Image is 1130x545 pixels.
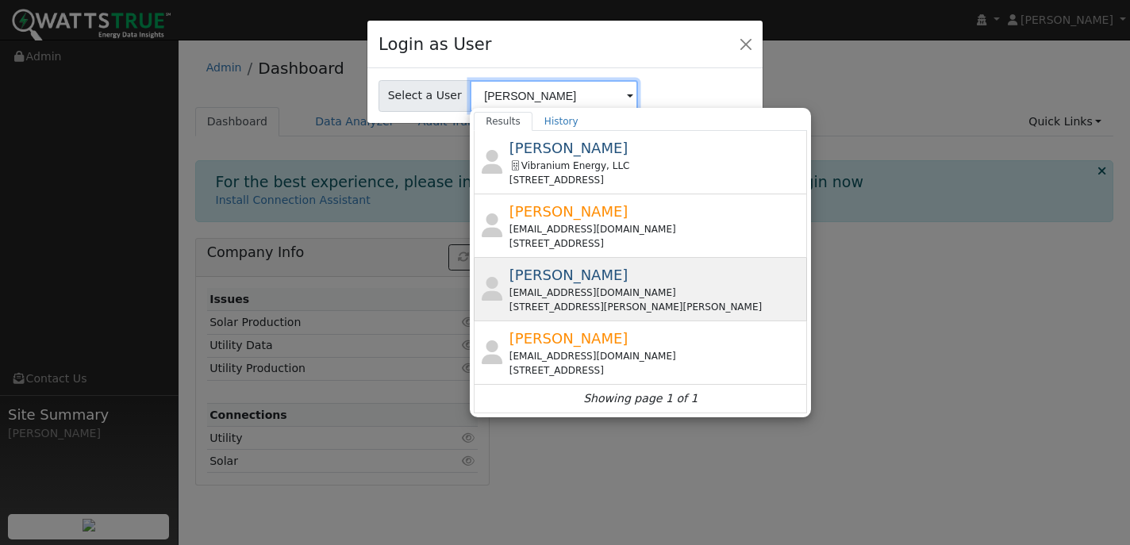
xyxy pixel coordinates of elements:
[509,203,628,220] span: [PERSON_NAME]
[474,112,532,131] a: Results
[509,330,628,347] span: [PERSON_NAME]
[509,173,804,187] div: [STREET_ADDRESS]
[509,286,804,300] div: [EMAIL_ADDRESS][DOMAIN_NAME]
[583,390,698,407] i: Showing page 1 of 1
[509,267,628,283] span: [PERSON_NAME]
[379,32,491,57] h4: Login as User
[509,300,804,314] div: [STREET_ADDRESS][PERSON_NAME][PERSON_NAME]
[509,140,628,156] span: [PERSON_NAME]
[509,159,804,173] div: Vibranium Energy, LLC
[509,349,804,363] div: [EMAIL_ADDRESS][DOMAIN_NAME]
[509,236,804,251] div: [STREET_ADDRESS]
[532,112,590,131] a: History
[509,363,804,378] div: [STREET_ADDRESS]
[379,80,471,112] span: Select a User
[509,222,804,236] div: [EMAIL_ADDRESS][DOMAIN_NAME]
[735,33,757,55] button: Close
